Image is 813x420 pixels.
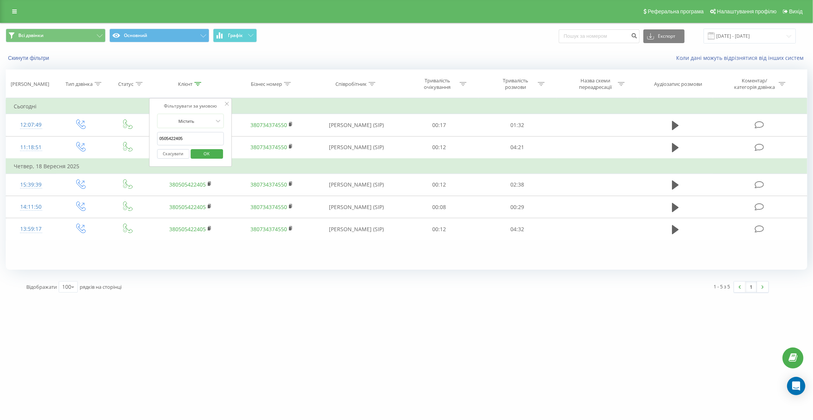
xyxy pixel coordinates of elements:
td: [PERSON_NAME] (SIP) [313,114,400,136]
td: 00:08 [400,196,478,218]
span: Всі дзвінки [18,32,43,39]
td: 02:38 [478,174,556,196]
div: Клієнт [178,81,192,87]
div: Open Intercom Messenger [787,377,805,395]
a: 380734374550 [250,225,287,233]
input: Пошук за номером [559,29,640,43]
td: [PERSON_NAME] (SIP) [313,218,400,240]
div: 14:11:50 [14,200,48,214]
td: 01:32 [478,114,556,136]
td: 00:17 [400,114,478,136]
span: Налаштування профілю [717,8,776,14]
a: 380505422405 [169,225,206,233]
td: 04:21 [478,136,556,159]
td: 00:12 [400,136,478,159]
div: Співробітник [335,81,367,87]
div: 1 - 5 з 5 [714,283,730,290]
td: 00:12 [400,218,478,240]
div: Бізнес номер [251,81,282,87]
td: Сьогодні [6,99,807,114]
div: 100 [62,283,71,291]
a: 1 [746,282,757,292]
td: [PERSON_NAME] (SIP) [313,174,400,196]
a: 380734374550 [250,121,287,129]
a: 380505422405 [169,181,206,188]
div: 12:07:49 [14,117,48,132]
div: 11:18:51 [14,140,48,155]
button: OK [191,149,223,159]
input: Введіть значення [157,132,224,145]
td: 00:29 [478,196,556,218]
button: Експорт [643,29,685,43]
div: Назва схеми переадресації [575,77,616,90]
button: Скасувати [157,149,189,159]
div: 15:39:39 [14,177,48,192]
button: Графік [213,29,257,42]
div: Тривалість розмови [495,77,536,90]
div: Статус [119,81,134,87]
td: 04:32 [478,218,556,240]
span: Вихід [789,8,803,14]
span: OK [196,148,217,159]
a: 380734374550 [250,143,287,151]
span: Відображати [26,283,57,290]
div: [PERSON_NAME] [11,81,49,87]
div: Тип дзвінка [66,81,93,87]
a: Коли дані можуть відрізнятися вiд інших систем [676,54,807,61]
div: Коментар/категорія дзвінка [732,77,777,90]
button: Скинути фільтри [6,55,53,61]
span: Графік [228,33,243,38]
div: Аудіозапис розмови [654,81,702,87]
a: 380734374550 [250,203,287,211]
td: Четвер, 18 Вересня 2025 [6,159,807,174]
div: Тривалість очікування [417,77,458,90]
span: рядків на сторінці [80,283,122,290]
td: [PERSON_NAME] (SIP) [313,136,400,159]
td: 00:12 [400,174,478,196]
button: Основний [109,29,209,42]
td: [PERSON_NAME] (SIP) [313,196,400,218]
a: 380734374550 [250,181,287,188]
span: Реферальна програма [648,8,704,14]
div: Фільтрувати за умовою [157,102,224,110]
a: 380505422405 [169,203,206,211]
div: 13:59:17 [14,222,48,237]
button: Всі дзвінки [6,29,106,42]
